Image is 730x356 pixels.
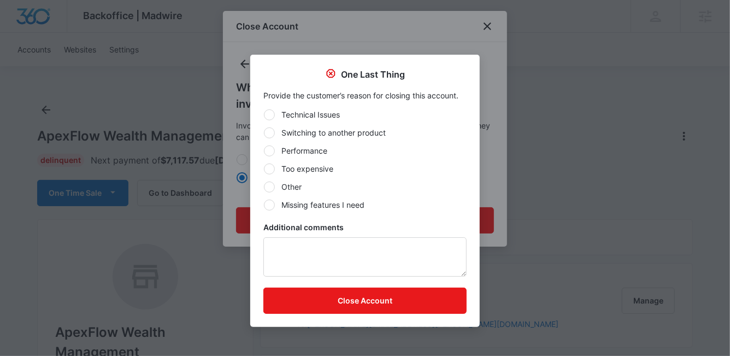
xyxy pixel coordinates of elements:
[263,221,467,233] label: Additional comments
[263,199,467,211] label: Missing features I need
[263,109,467,120] label: Technical Issues
[263,90,467,101] p: Provide the customer’s reason for closing this account.
[341,68,405,81] p: One Last Thing
[263,127,467,138] label: Switching to another product
[263,288,467,314] button: Close Account
[263,181,467,192] label: Other
[263,145,467,156] label: Performance
[263,163,467,174] label: Too expensive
